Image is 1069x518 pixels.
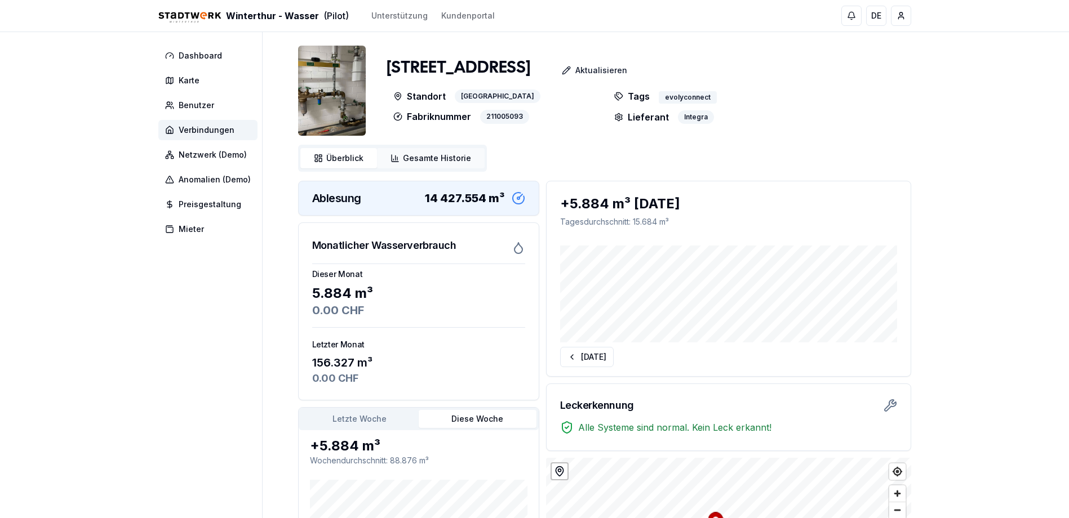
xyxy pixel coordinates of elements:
[614,110,669,124] p: Lieferant
[560,195,897,213] div: +5.884 m³ [DATE]
[678,110,714,124] div: Integra
[226,9,319,23] span: Winterthur - Wasser
[312,238,456,253] h3: Monatlicher Wasserverbrauch
[179,75,199,86] span: Karte
[889,502,906,518] button: Zoom out
[455,90,540,104] div: [GEOGRAPHIC_DATA]
[312,370,525,386] div: 0.00 CHF
[575,65,627,76] p: Aktualisieren
[403,153,471,164] span: Gesamte Historie
[179,149,247,160] span: Netzwerk (Demo)
[158,70,262,91] a: Karte
[560,398,634,413] h3: Leckerkennung
[441,10,495,21] a: Kundenportal
[560,347,614,367] button: [DATE]
[866,6,886,26] button: DE
[393,110,471,124] p: Fabriknummer
[659,91,717,104] div: evolyconnect
[425,190,505,206] div: 14 427.554 m³
[560,216,897,227] p: Tagesdurchschnitt : 15.684 m³
[179,224,204,235] span: Mieter
[312,269,525,280] h3: Dieser Monat
[312,284,525,302] div: 5.884 m³
[298,46,366,136] img: unit Image
[312,302,525,318] div: 0.00 CHF
[377,148,485,168] a: Gesamte Historie
[312,339,525,350] h3: Letzter Monat
[614,90,650,104] p: Tags
[871,10,881,21] span: DE
[158,219,262,239] a: Mieter
[158,145,262,165] a: Netzwerk (Demo)
[889,502,906,518] span: Zoom out
[889,485,906,502] button: Zoom in
[179,124,234,136] span: Verbindungen
[179,174,251,185] span: Anomalien (Demo)
[578,421,771,434] span: Alle Systeme sind normal. Kein Leck erkannt!
[387,58,530,78] h1: [STREET_ADDRESS]
[393,90,446,104] p: Standort
[326,153,363,164] span: Überblick
[310,455,527,466] p: Wochendurchschnitt : 88.876 m³
[179,100,214,111] span: Benutzer
[158,95,262,115] a: Benutzer
[312,355,525,370] div: 156.327 m³
[310,437,527,455] div: +5.884 m³
[371,10,428,21] a: Unterstützung
[323,9,349,23] span: (Pilot)
[301,410,419,428] button: Letzte Woche
[312,190,361,206] h3: Ablesung
[158,46,262,66] a: Dashboard
[480,110,529,124] div: 211005093
[419,410,536,428] button: Diese Woche
[889,463,906,480] button: Find my location
[158,169,262,190] a: Anomalien (Demo)
[530,59,636,82] a: Aktualisieren
[179,50,222,61] span: Dashboard
[158,194,262,215] a: Preisgestaltung
[158,120,262,140] a: Verbindungen
[300,148,377,168] a: Überblick
[179,199,241,210] span: Preisgestaltung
